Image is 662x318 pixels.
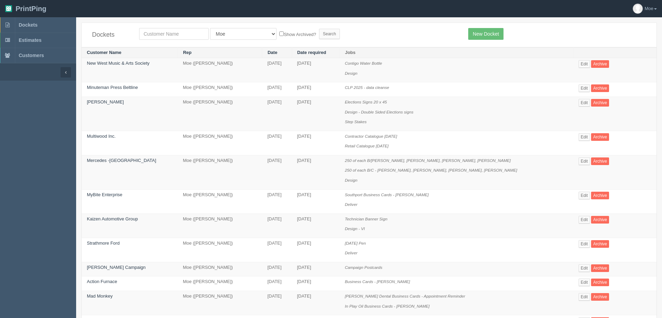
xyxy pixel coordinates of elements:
[139,28,209,40] input: Customer Name
[591,133,609,141] a: Archive
[279,30,316,38] label: Show Archived?
[292,82,339,97] td: [DATE]
[591,216,609,224] a: Archive
[579,240,590,248] a: Edit
[579,279,590,286] a: Edit
[319,29,340,39] input: Search
[292,262,339,276] td: [DATE]
[579,99,590,107] a: Edit
[591,60,609,68] a: Archive
[262,189,292,213] td: [DATE]
[292,276,339,291] td: [DATE]
[345,251,357,255] i: Deliver
[87,192,123,197] a: MyBite Enterprise
[178,58,262,82] td: Moe ([PERSON_NAME])
[87,99,124,105] a: [PERSON_NAME]
[262,262,292,276] td: [DATE]
[579,192,590,199] a: Edit
[345,119,366,124] i: Step Stakes
[345,265,382,270] i: Campaign Postcards
[87,61,149,66] a: New West Music & Arts Society
[5,5,12,12] img: logo-3e63b451c926e2ac314895c53de4908e5d424f24456219fb08d385ab2e579770.png
[178,131,262,155] td: Moe ([PERSON_NAME])
[591,293,609,301] a: Archive
[345,100,387,104] i: Elections Signs 20 x 45
[345,144,388,148] i: Retail Catalogue [DATE]
[345,294,465,298] i: [PERSON_NAME] Dental Business Cards - Appointment Reminder
[297,50,326,55] a: Date required
[345,158,510,163] i: 250 of each B/[PERSON_NAME], [PERSON_NAME], [PERSON_NAME], [PERSON_NAME]
[591,192,609,199] a: Archive
[345,217,387,221] i: Technician Banner Sign
[345,226,365,231] i: Design - VI
[262,276,292,291] td: [DATE]
[579,264,590,272] a: Edit
[183,50,192,55] a: Rep
[345,85,389,90] i: CLP 2025 - data cleanse
[345,110,413,114] i: Design - Double Sided Elections signs
[579,84,590,92] a: Edit
[345,178,357,182] i: Design
[262,131,292,155] td: [DATE]
[591,157,609,165] a: Archive
[292,58,339,82] td: [DATE]
[279,31,284,36] input: Show Archived?
[579,133,590,141] a: Edit
[178,189,262,213] td: Moe ([PERSON_NAME])
[262,213,292,238] td: [DATE]
[292,213,339,238] td: [DATE]
[178,97,262,131] td: Moe ([PERSON_NAME])
[468,28,503,40] a: New Docket
[262,291,292,315] td: [DATE]
[178,82,262,97] td: Moe ([PERSON_NAME])
[87,216,138,221] a: Kaizen Automotive Group
[292,97,339,131] td: [DATE]
[178,276,262,291] td: Moe ([PERSON_NAME])
[19,37,42,43] span: Estimates
[579,216,590,224] a: Edit
[178,262,262,276] td: Moe ([PERSON_NAME])
[292,238,339,262] td: [DATE]
[292,131,339,155] td: [DATE]
[345,202,357,207] i: Deliver
[292,291,339,315] td: [DATE]
[178,155,262,189] td: Moe ([PERSON_NAME])
[262,238,292,262] td: [DATE]
[87,134,116,139] a: Multiwood Inc.
[345,168,517,172] i: 250 of each B/C - [PERSON_NAME], [PERSON_NAME], [PERSON_NAME], [PERSON_NAME]
[633,4,643,13] img: avatar_default-7531ab5dedf162e01f1e0bb0964e6a185e93c5c22dfe317fb01d7f8cd2b1632c.jpg
[345,134,397,138] i: Contractor Catalogue [DATE]
[579,60,590,68] a: Edit
[345,61,382,65] i: Contigo Water Bottle
[87,158,156,163] a: Mercedes -[GEOGRAPHIC_DATA]
[87,293,112,299] a: Mad Monkey
[87,85,138,90] a: Minuteman Press Beltline
[178,213,262,238] td: Moe ([PERSON_NAME])
[262,155,292,189] td: [DATE]
[87,265,146,270] a: [PERSON_NAME] Campaign
[292,155,339,189] td: [DATE]
[262,58,292,82] td: [DATE]
[87,50,121,55] a: Customer Name
[579,293,590,301] a: Edit
[178,291,262,315] td: Moe ([PERSON_NAME])
[19,22,37,28] span: Dockets
[262,82,292,97] td: [DATE]
[591,264,609,272] a: Archive
[345,241,366,245] i: [DATE] Pen
[262,97,292,131] td: [DATE]
[92,31,129,38] h4: Dockets
[579,157,590,165] a: Edit
[345,279,410,284] i: Business Cards - [PERSON_NAME]
[87,279,117,284] a: Action Furnace
[19,53,44,58] span: Customers
[591,99,609,107] a: Archive
[292,189,339,213] td: [DATE]
[178,238,262,262] td: Moe ([PERSON_NAME])
[345,71,357,75] i: Design
[267,50,277,55] a: Date
[339,47,573,58] th: Jobs
[591,279,609,286] a: Archive
[345,192,428,197] i: Southport Business Cards - [PERSON_NAME]
[87,240,120,246] a: Strathmore Ford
